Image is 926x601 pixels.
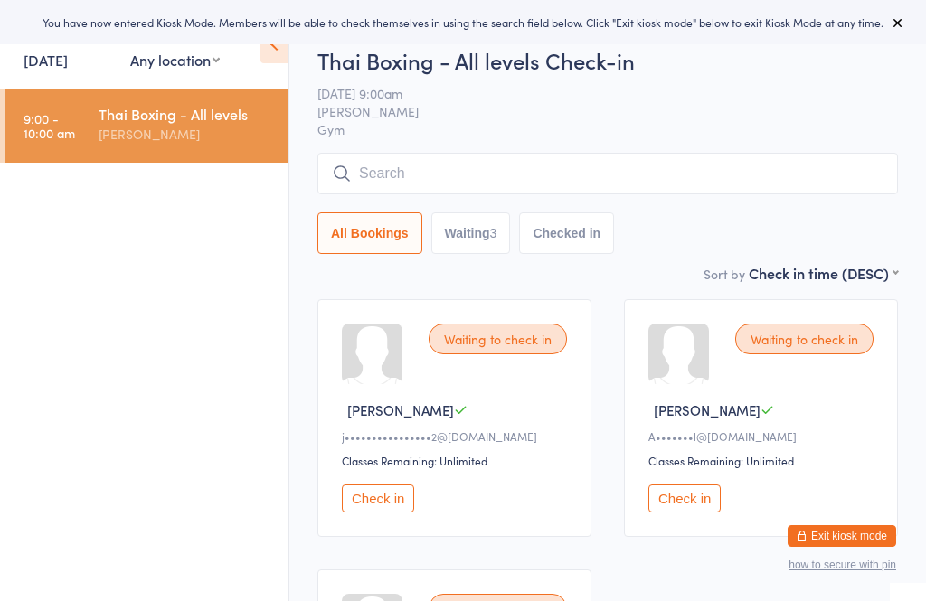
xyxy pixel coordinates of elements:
div: j••••••••••••••••2@[DOMAIN_NAME] [342,428,572,444]
time: 9:00 - 10:00 am [24,111,75,140]
div: Waiting to check in [429,324,567,354]
div: Waiting to check in [735,324,874,354]
button: All Bookings [317,212,422,254]
span: [DATE] 9:00am [317,84,870,102]
button: Checked in [519,212,614,254]
button: Waiting3 [431,212,511,254]
a: [DATE] [24,50,68,70]
div: Classes Remaining: Unlimited [342,453,572,468]
div: Check in time (DESC) [749,263,898,283]
button: Check in [342,484,414,512]
input: Search [317,153,898,194]
div: [PERSON_NAME] [99,124,273,145]
div: 3 [490,226,497,240]
div: Classes Remaining: Unlimited [648,453,879,468]
span: Gym [317,120,898,138]
button: how to secure with pin [789,559,896,571]
button: Exit kiosk mode [788,525,896,547]
div: Any location [130,50,220,70]
span: [PERSON_NAME] [317,102,870,120]
span: [PERSON_NAME] [347,400,454,419]
span: [PERSON_NAME] [654,400,761,419]
label: Sort by [704,265,745,283]
button: Check in [648,484,721,512]
div: You have now entered Kiosk Mode. Members will be able to check themselves in using the search fie... [29,14,897,30]
div: A•••••••l@[DOMAIN_NAME] [648,428,879,444]
h2: Thai Boxing - All levels Check-in [317,45,898,75]
a: 9:00 -10:00 amThai Boxing - All levels[PERSON_NAME] [5,89,288,163]
div: Thai Boxing - All levels [99,104,273,124]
